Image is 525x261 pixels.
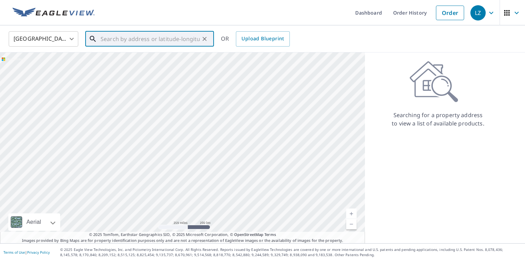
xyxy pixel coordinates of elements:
button: Clear [200,34,209,44]
div: OR [221,31,290,47]
input: Search by address or latitude-longitude [101,29,200,49]
p: | [3,250,50,254]
div: Aerial [8,213,60,231]
a: Current Level 5, Zoom In [346,209,357,219]
div: Aerial [24,213,43,231]
div: [GEOGRAPHIC_DATA] [9,29,78,49]
a: Privacy Policy [27,250,50,255]
a: Current Level 5, Zoom Out [346,219,357,229]
p: © 2025 Eagle View Technologies, Inc. and Pictometry International Corp. All Rights Reserved. Repo... [60,247,522,258]
p: Searching for a property address to view a list of available products. [391,111,485,128]
span: © 2025 TomTom, Earthstar Geographics SIO, © 2025 Microsoft Corporation, © [89,232,276,238]
a: OpenStreetMap [234,232,263,237]
a: Upload Blueprint [236,31,289,47]
a: Terms [264,232,276,237]
a: Order [436,6,464,20]
a: Terms of Use [3,250,25,255]
div: LZ [470,5,486,21]
img: EV Logo [13,8,95,18]
span: Upload Blueprint [241,34,284,43]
